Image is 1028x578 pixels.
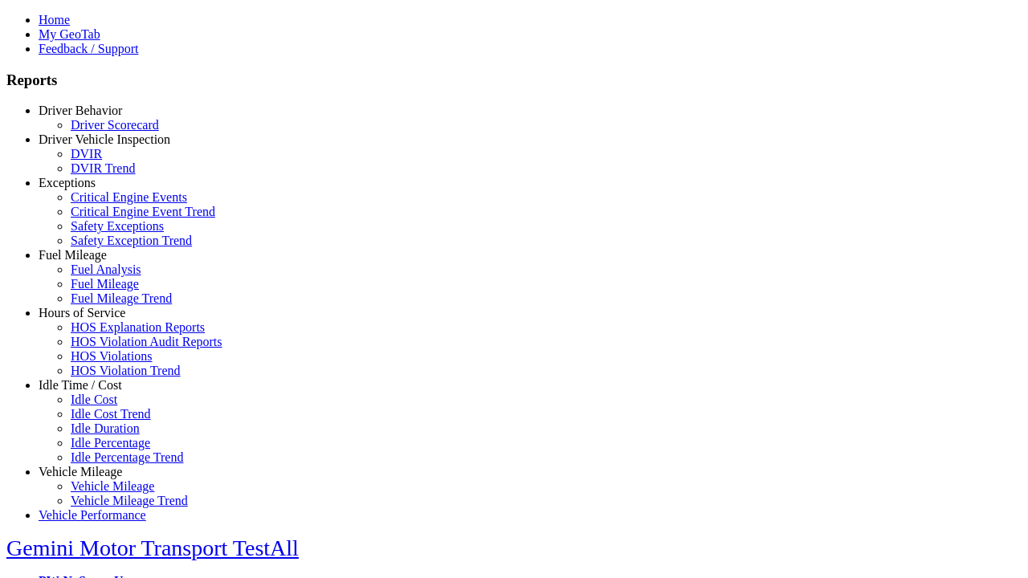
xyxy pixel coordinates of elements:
[71,291,172,305] a: Fuel Mileage Trend
[71,219,164,233] a: Safety Exceptions
[71,436,150,450] a: Idle Percentage
[39,13,70,26] a: Home
[71,320,205,334] a: HOS Explanation Reports
[39,42,138,55] a: Feedback / Support
[71,479,154,493] a: Vehicle Mileage
[71,407,151,421] a: Idle Cost Trend
[39,248,107,262] a: Fuel Mileage
[71,161,135,175] a: DVIR Trend
[39,176,96,189] a: Exceptions
[71,335,222,348] a: HOS Violation Audit Reports
[71,393,117,406] a: Idle Cost
[71,450,183,464] a: Idle Percentage Trend
[6,71,1022,89] h3: Reports
[71,147,102,161] a: DVIR
[6,535,299,560] a: Gemini Motor Transport TestAll
[71,277,139,291] a: Fuel Mileage
[71,349,152,363] a: HOS Violations
[39,132,170,146] a: Driver Vehicle Inspection
[71,263,141,276] a: Fuel Analysis
[71,364,181,377] a: HOS Violation Trend
[39,508,146,522] a: Vehicle Performance
[39,465,122,478] a: Vehicle Mileage
[71,190,187,204] a: Critical Engine Events
[71,205,215,218] a: Critical Engine Event Trend
[71,118,159,132] a: Driver Scorecard
[39,378,122,392] a: Idle Time / Cost
[39,104,122,117] a: Driver Behavior
[39,27,100,41] a: My GeoTab
[39,306,125,320] a: Hours of Service
[71,494,188,507] a: Vehicle Mileage Trend
[71,421,140,435] a: Idle Duration
[71,234,192,247] a: Safety Exception Trend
